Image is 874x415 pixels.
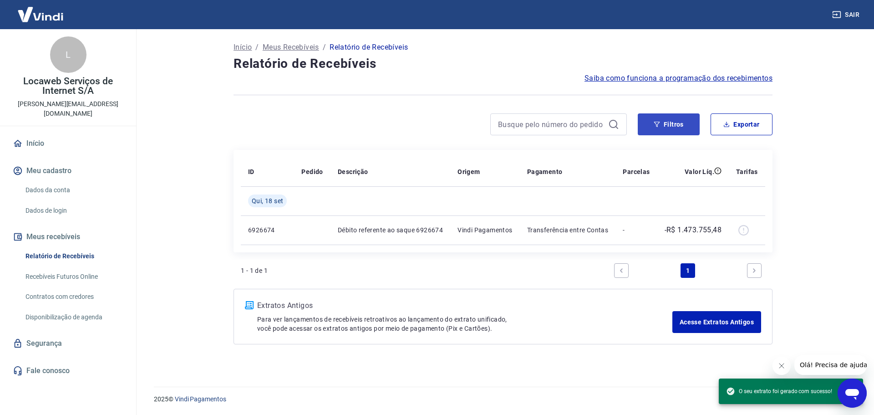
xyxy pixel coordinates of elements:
[11,0,70,28] img: Vindi
[323,42,326,53] p: /
[22,247,125,266] a: Relatório de Recebíveis
[257,315,672,333] p: Para ver lançamentos de recebíveis retroativos ao lançamento do extrato unificado, você pode aces...
[726,387,832,396] span: O seu extrato foi gerado com sucesso!
[527,225,609,235] p: Transferência entre Contas
[263,42,319,53] a: Meus Recebíveis
[330,42,408,53] p: Relatório de Recebíveis
[711,113,772,135] button: Exportar
[747,263,762,278] a: Next page
[11,133,125,154] a: Início
[22,181,125,200] a: Dados da conta
[584,73,772,84] a: Saiba como funciona a programação dos recebimentos
[301,167,323,176] p: Pedido
[252,196,283,205] span: Qui, 18 set
[457,225,513,235] p: Vindi Pagamentos
[50,36,86,73] div: L
[5,6,76,14] span: Olá! Precisa de ajuda?
[154,395,852,404] p: 2025 ©
[830,6,863,23] button: Sair
[248,167,254,176] p: ID
[614,263,629,278] a: Previous page
[11,161,125,181] button: Meu cadastro
[838,379,867,408] iframe: Botão para abrir a janela de mensagens
[736,167,758,176] p: Tarifas
[22,308,125,327] a: Disponibilização de agenda
[338,167,368,176] p: Descrição
[11,227,125,247] button: Meus recebíveis
[685,167,714,176] p: Valor Líq.
[338,225,443,235] p: Débito referente ao saque 6926674
[7,77,129,96] p: Locaweb Serviços de Internet S/A
[257,300,672,311] p: Extratos Antigos
[241,266,268,275] p: 1 - 1 de 1
[498,118,605,131] input: Busque pelo número do pedido
[7,99,129,118] p: [PERSON_NAME][EMAIL_ADDRESS][DOMAIN_NAME]
[638,113,700,135] button: Filtros
[11,333,125,354] a: Segurança
[22,287,125,306] a: Contratos com credores
[234,42,252,53] a: Início
[672,311,761,333] a: Acesse Extratos Antigos
[248,225,287,235] p: 6926674
[665,225,722,236] p: -R$ 1.473.755,48
[22,267,125,286] a: Recebíveis Futuros Online
[22,201,125,220] a: Dados de login
[234,55,772,73] h4: Relatório de Recebíveis
[794,355,867,375] iframe: Mensagem da empresa
[255,42,259,53] p: /
[772,357,791,375] iframe: Fechar mensagem
[457,167,480,176] p: Origem
[681,263,695,278] a: Page 1 is your current page
[527,167,563,176] p: Pagamento
[245,301,254,309] img: ícone
[175,395,226,403] a: Vindi Pagamentos
[11,361,125,381] a: Fale conosco
[623,225,650,235] p: -
[623,167,650,176] p: Parcelas
[610,260,765,282] ul: Pagination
